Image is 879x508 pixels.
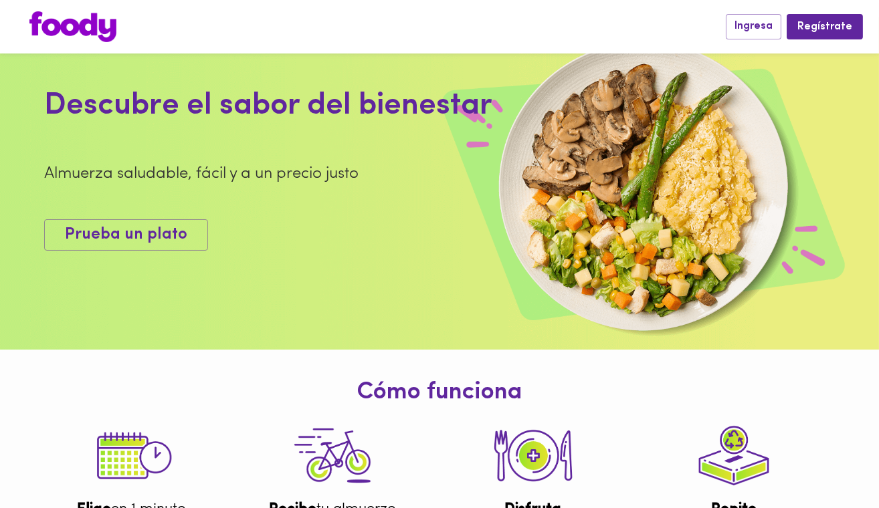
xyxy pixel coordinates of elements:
span: Ingresa [735,20,773,33]
span: Regístrate [797,21,852,33]
button: Ingresa [726,14,781,39]
img: tutorial-step-2.png [486,412,580,499]
iframe: Messagebird Livechat Widget [801,430,866,495]
img: tutorial-step-3.png [286,412,379,499]
div: Descubre el sabor del bienestar [44,84,571,128]
img: logo.png [29,11,116,42]
button: Regístrate [787,14,863,39]
img: tutorial-step-4.png [687,412,781,499]
div: Almuerza saludable, fácil y a un precio justo [44,162,571,185]
button: Prueba un plato [44,219,208,251]
img: tutorial-step-1.png [85,412,179,499]
span: Prueba un plato [65,225,187,245]
h1: Cómo funciona [10,380,869,406]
